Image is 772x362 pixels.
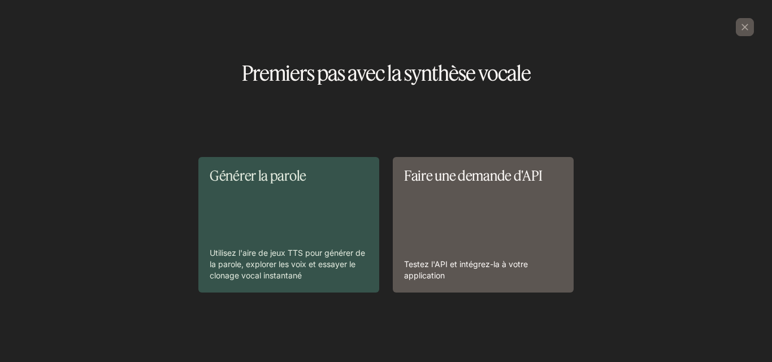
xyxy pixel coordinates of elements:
font: Générer la parole [210,167,306,184]
font: Utilisez l'aire de jeux TTS pour générer de la parole, explorer les voix et essayer le clonage vo... [210,248,365,280]
font: Premiers pas avec la synthèse vocale [242,60,531,86]
font: Faire une demande d'API [404,167,543,184]
font: Testez l'API et intégrez-la à votre application [404,259,528,280]
a: Faire une demande d'APITestez l'API et intégrez-la à votre application [393,157,574,293]
a: Générer la paroleUtilisez l'aire de jeux TTS pour générer de la parole, explorer les voix et essa... [198,157,379,293]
